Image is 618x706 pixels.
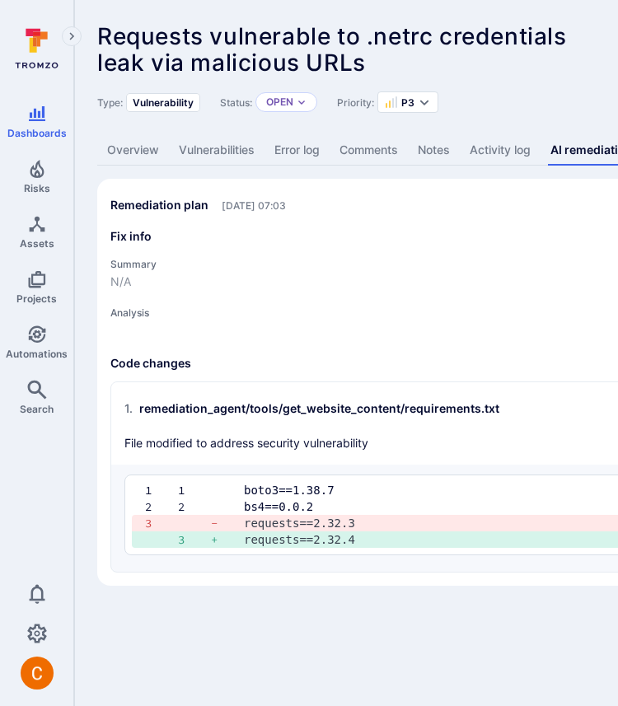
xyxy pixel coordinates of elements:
[169,135,265,166] a: Vulnerabilities
[6,348,68,360] span: Automations
[21,657,54,690] div: Camilo Rivera
[460,135,541,166] a: Activity log
[330,135,408,166] a: Comments
[20,403,54,415] span: Search
[66,30,77,44] i: Expand navigation menu
[124,400,499,417] div: remediation_agent/tools/get_website_content/requirements.txt
[97,22,567,50] span: Requests vulnerable to .netrc credentials
[211,515,244,531] div: -
[145,515,178,531] div: 3
[124,400,133,417] span: 1 .
[401,96,414,109] span: P3
[265,135,330,166] a: Error log
[145,498,178,515] div: 2
[110,197,208,213] h2: Remediation plan
[97,49,366,77] span: leak via malicious URLs
[418,96,431,109] button: Expand dropdown
[7,127,67,139] span: Dashboards
[24,182,50,194] span: Risks
[211,531,244,548] div: +
[97,135,169,166] a: Overview
[145,482,178,498] div: 1
[178,531,211,548] div: 3
[178,482,211,498] div: 1
[16,292,57,305] span: Projects
[220,96,252,109] span: Status:
[408,135,460,166] a: Notes
[97,96,123,109] span: Type:
[385,96,414,109] button: P3
[222,199,286,212] span: Only visible to Tromzo users
[20,237,54,250] span: Assets
[62,26,82,46] button: Expand navigation menu
[266,96,293,109] button: Open
[337,96,374,109] span: Priority:
[124,435,368,451] p: File modified to address security vulnerability
[21,657,54,690] img: ACg8ocJuq_DPPTkXyD9OlTnVLvDrpObecjcADscmEHLMiTyEnTELew=s96-c
[297,97,307,107] button: Expand dropdown
[126,93,200,112] div: Vulnerability
[178,498,211,515] div: 2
